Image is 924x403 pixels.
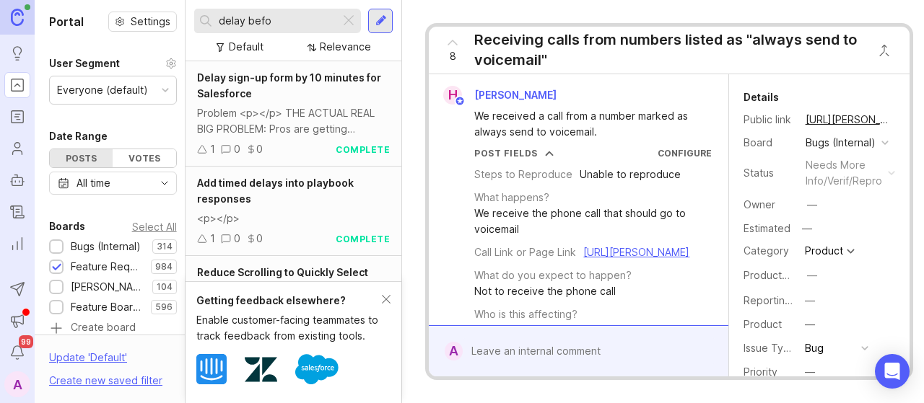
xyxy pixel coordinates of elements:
p: 314 [157,241,173,252]
div: Not to receive the phone call [474,283,616,299]
button: A [4,371,30,397]
button: Announcements [4,308,30,334]
a: Ideas [4,40,30,66]
div: Receiving calls from numbers listed as "always send to voicemail" [474,30,862,70]
div: H [443,86,462,105]
a: [URL][PERSON_NAME] [801,110,895,129]
div: Default [229,39,263,55]
div: — [798,219,816,238]
button: Post Fields [474,147,554,159]
div: Who is this affecting? [474,306,577,322]
img: Salesforce logo [295,347,339,391]
span: 8 [450,48,456,64]
div: Feature Board Sandbox [DATE] [71,299,144,315]
div: Update ' Default ' [49,350,127,373]
span: Reduce Scrolling to Quickly Select Summary Recipient [197,266,368,294]
img: Intercom logo [196,354,227,384]
h1: Portal [49,13,84,30]
input: Search... [219,13,334,29]
div: Steps to Reproduce [474,167,572,182]
a: Add timed delays into playbook responses<p></p>100complete [186,167,401,256]
a: Changelog [4,199,30,225]
div: 1 [210,231,215,247]
div: Problem <p></p> THE ACTUAL REAL BIG PROBLEM: Pros are getting contacted by two AEs and getting co... [197,105,390,137]
div: Estimated [744,223,790,234]
a: Delay sign-up form by 10 minutes for SalesforceProblem <p></p> THE ACTUAL REAL BIG PROBLEM: Pros ... [186,61,401,167]
div: <p></p> [197,211,390,226]
div: Create new saved filter [49,373,162,389]
a: Reporting [4,231,30,257]
span: Settings [131,14,170,29]
a: Configure [658,148,712,159]
svg: toggle icon [153,177,176,189]
a: Reduce Scrolling to Quickly Select Summary RecipientWhen sending summaries, we often have to scro... [186,256,401,361]
div: 0 [234,231,240,247]
div: Open Intercom Messenger [875,354,910,389]
div: — [805,316,815,332]
div: 0 [234,141,240,157]
div: A [445,342,462,360]
div: We received a call from a number marked as always send to voicemail. [474,108,699,140]
div: Public link [744,112,794,128]
div: Product [805,246,843,256]
img: member badge [455,96,466,107]
a: Create board [49,322,177,335]
div: — [805,293,815,309]
div: 1 [210,141,215,157]
a: Users [4,136,30,161]
label: Reporting Team [744,294,821,306]
span: Delay sign-up form by 10 minutes for Salesforce [197,71,381,99]
div: User Segment [49,55,120,72]
div: Unable to reproduce [580,167,681,182]
div: complete [336,233,390,245]
label: ProductboardID [744,269,820,281]
a: [URL][PERSON_NAME] [583,246,689,258]
span: 99 [19,335,33,348]
p: 984 [155,261,173,273]
button: Send to Autopilot [4,276,30,302]
div: Status [744,165,794,181]
div: Getting feedback elsewhere? [196,293,382,309]
div: [PERSON_NAME] (Public) [71,279,145,295]
div: Bugs (Internal) [806,135,876,151]
a: Autopilot [4,167,30,193]
a: Portal [4,72,30,98]
div: needs more info/verif/repro [806,157,882,189]
div: Board [744,135,794,151]
button: Settings [108,12,177,32]
div: Post Fields [474,147,538,159]
div: Relevance [320,39,371,55]
button: Notifications [4,340,30,366]
div: We receive the phone call that should go to voicemail [474,205,711,237]
div: Posts [50,149,113,167]
img: Canny Home [11,9,24,25]
div: All time [77,175,110,191]
img: Zendesk logo [245,353,277,386]
div: Category [744,243,794,259]
p: 596 [155,301,173,313]
div: Date Range [49,128,108,145]
div: Bugs (Internal) [71,239,141,254]
label: Product [744,318,782,330]
div: Boards [49,218,85,235]
div: Select All [132,223,177,231]
div: Call Link or Page Link [474,244,576,260]
div: What do you expect to happen? [474,267,632,283]
label: Priority [744,366,777,378]
span: [PERSON_NAME] [474,89,557,101]
div: Votes [113,149,175,167]
a: H[PERSON_NAME] [435,86,568,105]
label: Issue Type [744,342,796,354]
div: — [805,364,815,380]
a: [PERSON_NAME] [474,324,554,336]
button: Close button [870,36,899,65]
div: — [807,197,817,213]
a: Roadmaps [4,104,30,130]
div: complete [336,143,390,156]
div: — [807,267,817,283]
span: Add timed delays into playbook responses [197,177,354,205]
div: Details [744,89,779,106]
div: What happens? [474,190,549,205]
